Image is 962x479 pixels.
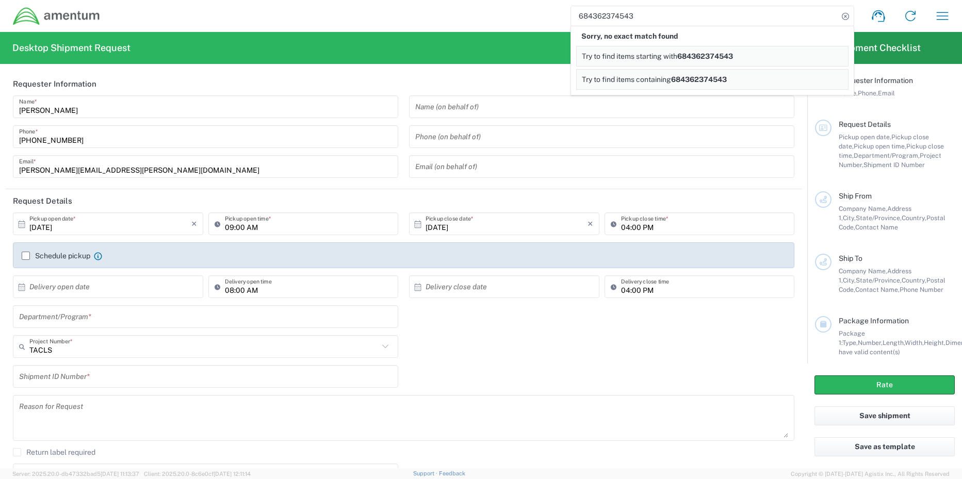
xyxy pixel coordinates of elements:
i: × [588,216,593,232]
span: Length, [883,339,905,346]
img: dyncorp [12,7,101,26]
span: Email [878,89,895,97]
span: Pickup open date, [839,133,891,141]
span: Request Details [839,120,891,128]
span: Ship To [839,254,862,262]
span: City, [843,276,856,284]
span: Shipment ID Number [863,161,925,169]
span: Width, [905,339,924,346]
span: Pickup open time, [854,142,906,150]
label: Schedule pickup [22,252,90,260]
span: Client: 2025.20.0-8c6e0cf [144,471,251,477]
span: [DATE] 12:11:14 [214,471,251,477]
span: 684362374543 [677,52,733,60]
span: Type, [842,339,858,346]
span: 684362374543 [671,75,727,84]
button: Rate [814,375,955,394]
button: Save as template [814,437,955,456]
span: Server: 2025.20.0-db47332bad5 [12,471,139,477]
button: Save shipment [814,406,955,425]
span: Ship From [839,192,872,200]
span: Contact Name [855,223,898,231]
span: [DATE] 11:13:37 [101,471,139,477]
span: Department/Program, [854,152,920,159]
span: City, [843,214,856,222]
h2: Shipment Checklist [817,42,921,54]
span: State/Province, [856,214,902,222]
span: Package 1: [839,329,865,346]
span: Number, [858,339,883,346]
span: Phone, [858,89,878,97]
span: Phone Number [900,286,943,293]
span: Country, [902,276,926,284]
label: Return label required [13,448,95,456]
span: State/Province, [856,276,902,284]
h2: Requester Information [13,79,96,89]
span: Try to find items containing [582,75,671,84]
i: × [191,216,197,232]
span: Country, [902,214,926,222]
a: Feedback [439,470,465,476]
span: Requester Information [839,76,913,85]
span: Contact Name, [855,286,900,293]
span: Try to find items starting with [582,52,677,60]
h2: Desktop Shipment Request [12,42,131,54]
span: Package Information [839,317,909,325]
span: Height, [924,339,945,346]
span: Company Name, [839,205,887,212]
span: Company Name, [839,267,887,275]
h2: Request Details [13,196,72,206]
input: Shipment, tracking or reference number [571,6,838,26]
a: Support [413,470,439,476]
span: Copyright © [DATE]-[DATE] Agistix Inc., All Rights Reserved [791,469,950,478]
div: Sorry, no exact match found [576,26,849,46]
